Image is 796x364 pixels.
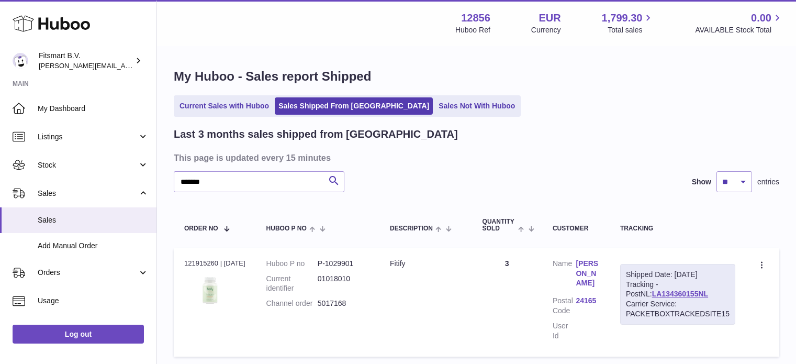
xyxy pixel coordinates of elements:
div: 121915260 | [DATE] [184,259,245,268]
dd: P-1029901 [318,259,369,269]
span: AVAILABLE Stock Total [695,25,783,35]
dt: Current identifier [266,274,318,294]
a: 24165 [576,296,599,306]
div: Fitsmart B.V. [39,51,133,71]
h1: My Huboo - Sales report Shipped [174,68,779,85]
span: Huboo P no [266,225,307,232]
span: Sales [38,215,149,225]
span: Quantity Sold [483,218,515,232]
span: Sales [38,189,138,198]
span: Add Manual Order [38,241,149,251]
a: 1,799.30 Total sales [602,11,655,35]
dt: Postal Code [553,296,576,316]
a: [PERSON_NAME] [576,259,599,289]
span: Orders [38,268,138,278]
span: Total sales [608,25,654,35]
span: My Dashboard [38,104,149,114]
a: 0.00 AVAILABLE Stock Total [695,11,783,35]
img: 128561739542540.png [184,271,237,308]
span: 1,799.30 [602,11,643,25]
div: Tracking - PostNL: [620,264,735,325]
dt: User Id [553,321,576,341]
a: Log out [13,325,144,344]
div: Customer [553,225,599,232]
td: 3 [472,248,542,357]
div: Tracking [620,225,735,232]
span: [PERSON_NAME][EMAIL_ADDRESS][DOMAIN_NAME] [39,61,210,70]
label: Show [692,177,711,187]
dt: Name [553,259,576,291]
dd: 01018010 [318,274,369,294]
strong: 12856 [461,11,490,25]
dt: Channel order [266,299,318,308]
span: 0.00 [751,11,771,25]
dd: 5017168 [318,299,369,308]
div: Currency [531,25,561,35]
div: Shipped Date: [DATE] [626,270,730,280]
dt: Huboo P no [266,259,318,269]
span: Stock [38,160,138,170]
h2: Last 3 months sales shipped from [GEOGRAPHIC_DATA] [174,127,458,141]
div: Huboo Ref [455,25,490,35]
img: jonathan@leaderoo.com [13,53,28,69]
span: Order No [184,225,218,232]
strong: EUR [539,11,560,25]
h3: This page is updated every 15 minutes [174,152,777,163]
span: Usage [38,296,149,306]
span: Listings [38,132,138,142]
div: Carrier Service: PACKETBOXTRACKEDSITE15 [626,299,730,319]
span: entries [757,177,779,187]
span: Description [390,225,433,232]
a: Sales Shipped From [GEOGRAPHIC_DATA] [275,97,433,115]
a: LA134360155NL [652,290,708,298]
div: Fitify [390,259,462,269]
a: Sales Not With Huboo [435,97,519,115]
a: Current Sales with Huboo [176,97,273,115]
